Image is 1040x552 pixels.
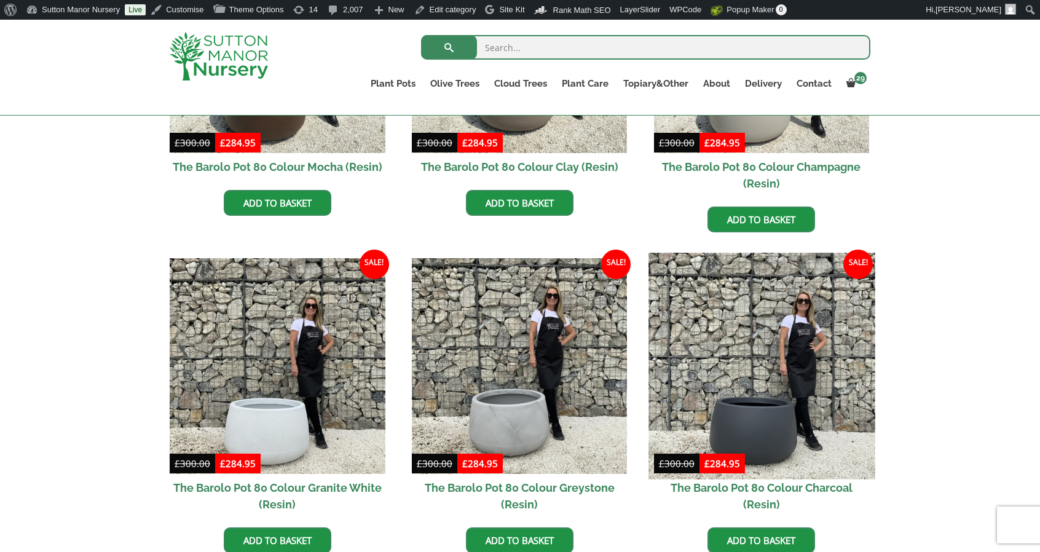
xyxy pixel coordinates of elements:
[412,258,628,518] a: Sale! The Barolo Pot 80 Colour Greystone (Resin)
[659,457,664,470] span: £
[462,457,498,470] bdi: 284.95
[417,457,452,470] bdi: 300.00
[220,457,256,470] bdi: 284.95
[499,5,524,14] span: Site Kit
[776,4,787,15] span: 0
[704,457,710,470] span: £
[170,258,385,474] img: The Barolo Pot 80 Colour Granite White (Resin)
[170,474,385,518] h2: The Barolo Pot 80 Colour Granite White (Resin)
[220,457,226,470] span: £
[854,72,867,84] span: 29
[843,250,873,279] span: Sale!
[553,6,611,15] span: Rank Math SEO
[220,136,256,149] bdi: 284.95
[412,258,628,474] img: The Barolo Pot 80 Colour Greystone (Resin)
[487,75,554,92] a: Cloud Trees
[224,190,331,216] a: Add to basket: “The Barolo Pot 80 Colour Mocha (Resin)”
[363,75,423,92] a: Plant Pots
[654,153,870,197] h2: The Barolo Pot 80 Colour Champagne (Resin)
[462,457,468,470] span: £
[417,136,422,149] span: £
[175,136,210,149] bdi: 300.00
[417,457,422,470] span: £
[707,207,815,232] a: Add to basket: “The Barolo Pot 80 Colour Champagne (Resin)”
[220,136,226,149] span: £
[789,75,839,92] a: Contact
[175,457,210,470] bdi: 300.00
[466,190,573,216] a: Add to basket: “The Barolo Pot 80 Colour Clay (Resin)”
[175,457,180,470] span: £
[738,75,789,92] a: Delivery
[654,258,870,518] a: Sale! The Barolo Pot 80 Colour Charcoal (Resin)
[936,5,1001,14] span: [PERSON_NAME]
[659,136,664,149] span: £
[696,75,738,92] a: About
[412,153,628,181] h2: The Barolo Pot 80 Colour Clay (Resin)
[554,75,616,92] a: Plant Care
[462,136,468,149] span: £
[421,35,870,60] input: Search...
[648,253,875,479] img: The Barolo Pot 80 Colour Charcoal (Resin)
[360,250,389,279] span: Sale!
[601,250,631,279] span: Sale!
[125,4,146,15] a: Live
[175,136,180,149] span: £
[839,75,870,92] a: 29
[417,136,452,149] bdi: 300.00
[412,474,628,518] h2: The Barolo Pot 80 Colour Greystone (Resin)
[704,136,740,149] bdi: 284.95
[704,136,710,149] span: £
[654,474,870,518] h2: The Barolo Pot 80 Colour Charcoal (Resin)
[170,32,268,81] img: logo
[462,136,498,149] bdi: 284.95
[659,136,695,149] bdi: 300.00
[423,75,487,92] a: Olive Trees
[170,153,385,181] h2: The Barolo Pot 80 Colour Mocha (Resin)
[659,457,695,470] bdi: 300.00
[170,258,385,518] a: Sale! The Barolo Pot 80 Colour Granite White (Resin)
[616,75,696,92] a: Topiary&Other
[704,457,740,470] bdi: 284.95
